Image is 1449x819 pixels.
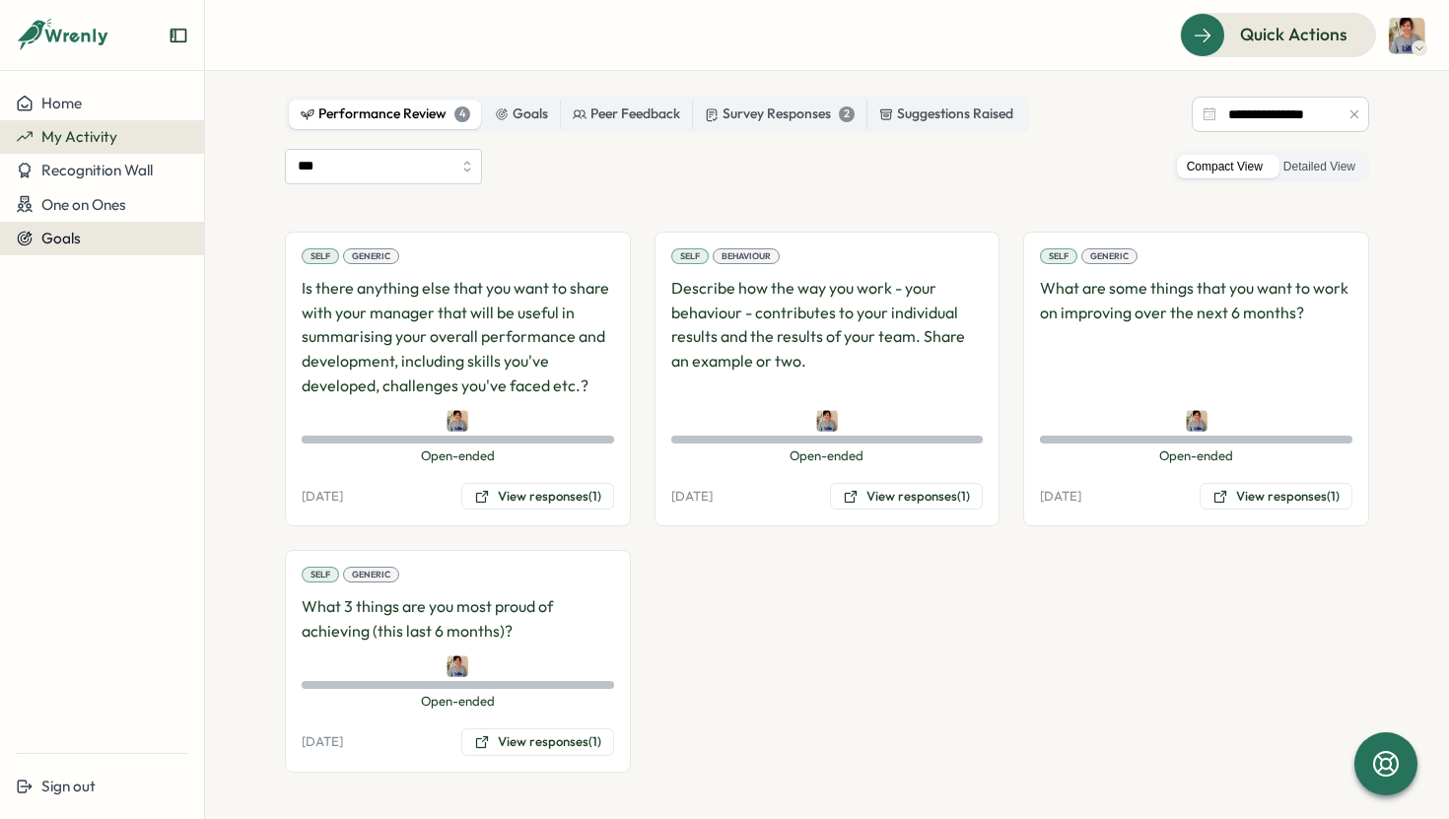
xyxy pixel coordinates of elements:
div: Self [671,248,709,264]
img: Samantha Broomfield [447,655,468,677]
div: Self [1040,248,1077,264]
button: View responses(1) [1200,483,1352,511]
div: Generic [1081,248,1138,264]
p: [DATE] [302,488,343,506]
div: Suggestions Raised [879,103,1013,125]
span: Home [41,94,82,112]
p: What are some things that you want to work on improving over the next 6 months? [1040,276,1352,398]
span: My Activity [41,127,117,146]
p: [DATE] [302,733,343,751]
p: Is there anything else that you want to share with your manager that will be useful in summarisin... [302,276,614,398]
label: Compact View [1177,155,1273,179]
img: Samantha Broomfield [816,410,838,432]
div: Survey Responses [705,103,855,125]
span: Sign out [41,777,96,795]
p: Describe how the way you work - your behaviour - contributes to your individual results and the r... [671,276,984,398]
span: Open-ended [1040,447,1352,465]
span: Quick Actions [1240,22,1347,47]
button: View responses(1) [830,483,983,511]
button: Quick Actions [1180,13,1376,56]
img: Samantha Broomfield [1388,17,1425,54]
button: Expand sidebar [169,26,188,45]
div: Goals [495,103,548,125]
button: View responses(1) [461,728,614,756]
p: [DATE] [671,488,713,506]
div: Peer Feedback [573,103,680,125]
div: Self [302,248,339,264]
div: Performance Review [301,103,470,125]
p: What 3 things are you most proud of achieving (this last 6 months)? [302,594,614,644]
label: Detailed View [1274,155,1365,179]
button: View responses(1) [461,483,614,511]
span: Open-ended [671,447,984,465]
img: Samantha Broomfield [447,410,468,432]
span: Open-ended [302,693,614,711]
img: Samantha Broomfield [1186,410,1207,432]
div: 4 [454,106,470,122]
div: Behaviour [713,248,780,264]
span: Recognition Wall [41,161,153,179]
div: Generic [343,567,399,582]
span: Open-ended [302,447,614,465]
span: One on Ones [41,195,126,214]
div: Self [302,567,339,582]
div: 2 [839,106,855,122]
p: [DATE] [1040,488,1081,506]
span: Goals [41,229,81,247]
div: Generic [343,248,399,264]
